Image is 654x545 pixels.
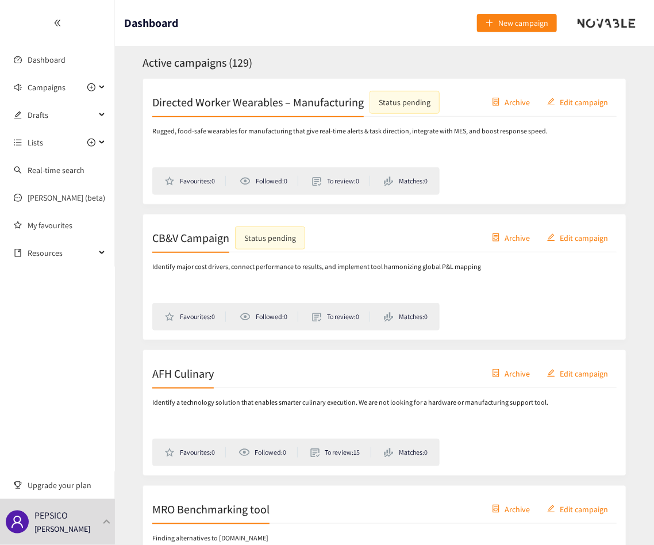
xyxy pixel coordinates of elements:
span: Archive [505,502,530,515]
button: containerArchive [483,500,538,518]
li: To review: 15 [310,447,371,458]
span: plus [486,19,494,28]
li: To review: 0 [312,312,370,322]
span: container [492,369,500,378]
div: Status pending [379,95,430,108]
span: edit [547,233,555,243]
button: editEdit campaign [538,93,617,111]
li: Favourites: 0 [164,447,226,458]
span: Upgrade your plan [28,474,106,497]
p: Rugged, food-safe wearables for manufacturing that give real-time alerts & task direction, integr... [152,126,548,137]
span: book [14,249,22,257]
span: container [492,98,500,107]
button: editEdit campaign [538,364,617,382]
span: container [492,233,500,243]
span: edit [547,505,555,514]
span: plus-circle [87,83,95,91]
h2: AFH Culinary [152,365,214,381]
span: trophy [14,481,22,489]
span: double-left [53,19,61,27]
a: CB&V CampaignStatus pendingcontainerArchiveeditEdit campaignIdentify major cost drivers, connect ... [143,214,626,340]
li: Matches: 0 [384,312,428,322]
span: sound [14,83,22,91]
li: Matches: 0 [384,447,428,458]
p: Identify major cost drivers, connect performance to results, and implement tool harmonizing globa... [152,262,481,272]
li: Followed: 0 [240,312,298,322]
span: New campaign [498,17,548,29]
li: To review: 0 [312,176,370,186]
span: user [10,515,24,529]
button: editEdit campaign [538,500,617,518]
span: edit [547,369,555,378]
a: Directed Worker Wearables – ManufacturingStatus pendingcontainerArchiveeditEdit campaignRugged, f... [143,78,626,205]
button: containerArchive [483,228,538,247]
span: container [492,505,500,514]
p: Finding alternatives to [DOMAIN_NAME] [152,533,268,544]
li: Favourites: 0 [164,176,226,186]
span: Edit campaign [560,95,608,108]
span: Edit campaign [560,502,608,515]
div: Status pending [244,231,296,244]
button: containerArchive [483,364,538,382]
li: Favourites: 0 [164,312,226,322]
span: Active campaigns ( 129 ) [143,55,252,70]
span: Archive [505,367,530,379]
span: Campaigns [28,76,66,99]
h2: MRO Benchmarking tool [152,501,270,517]
button: plusNew campaign [477,14,557,32]
span: plus-circle [87,139,95,147]
span: Resources [28,241,95,264]
span: Lists [28,131,43,154]
h2: Directed Worker Wearables – Manufacturing [152,94,364,110]
span: unordered-list [14,139,22,147]
span: Archive [505,231,530,244]
button: editEdit campaign [538,228,617,247]
span: Edit campaign [560,367,608,379]
iframe: Chat Widget [597,490,654,545]
p: PEPSICO [34,508,68,523]
p: [PERSON_NAME] [34,523,90,535]
a: Dashboard [28,55,66,65]
button: containerArchive [483,93,538,111]
span: edit [14,111,22,119]
a: AFH CulinarycontainerArchiveeditEdit campaignIdentify a technology solution that enables smarter ... [143,350,626,476]
a: My favourites [28,214,106,237]
h2: CB&V Campaign [152,229,229,245]
li: Followed: 0 [238,447,297,458]
span: Drafts [28,103,95,126]
a: Real-time search [28,165,84,175]
span: Edit campaign [560,231,608,244]
span: edit [547,98,555,107]
li: Followed: 0 [240,176,298,186]
li: Matches: 0 [384,176,428,186]
p: Identify a technology solution that enables smarter culinary execution. We are not looking for a ... [152,397,548,408]
a: [PERSON_NAME] (beta) [28,193,105,203]
span: Archive [505,95,530,108]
